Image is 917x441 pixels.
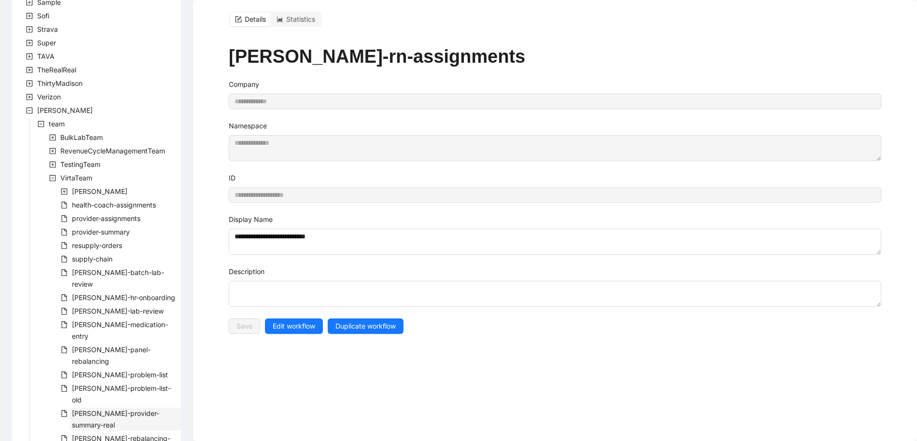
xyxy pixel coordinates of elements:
[72,268,164,288] span: [PERSON_NAME]-batch-lab-review
[72,371,168,379] span: [PERSON_NAME]-problem-list
[60,133,103,141] span: BulkLabTeam
[60,147,165,155] span: RevenueCycleManagementTeam
[70,369,170,381] span: virta-problem-list
[61,188,68,195] span: plus-square
[60,160,100,168] span: TestingTeam
[49,161,56,168] span: plus-square
[70,305,166,317] span: virta-lab-review
[37,106,93,114] span: [PERSON_NAME]
[26,53,33,60] span: plus-square
[70,213,142,224] span: provider-assignments
[26,94,33,100] span: plus-square
[236,321,252,331] span: Save
[61,385,68,392] span: file
[70,226,132,238] span: provider-summary
[328,318,403,334] button: Duplicate workflow
[35,51,56,62] span: TAVA
[235,16,242,23] span: form
[49,120,65,128] span: team
[72,384,171,404] span: [PERSON_NAME]-problem-list-old
[229,214,273,225] label: Display Name
[26,67,33,73] span: plus-square
[229,281,881,307] textarea: Description
[229,187,881,203] input: ID
[26,26,33,33] span: plus-square
[26,107,33,114] span: minus-square
[35,37,58,49] span: Super
[72,241,122,249] span: resupply-orders
[70,240,124,251] span: resupply-orders
[61,229,68,235] span: file
[72,293,175,302] span: [PERSON_NAME]-hr-onboarding
[72,307,164,315] span: [PERSON_NAME]-lab-review
[26,40,33,46] span: plus-square
[229,135,881,161] textarea: Namespace
[229,266,264,277] label: Description
[72,201,156,209] span: health-coach-assignments
[70,253,114,265] span: supply-chain
[60,174,92,182] span: VirtaTeam
[58,132,105,143] span: BulkLabTeam
[70,408,181,431] span: virta-provider-summary-real
[37,93,61,101] span: Verizon
[35,64,78,76] span: TheRealReal
[229,121,267,131] label: Namespace
[61,308,68,315] span: file
[61,202,68,208] span: file
[61,256,68,262] span: file
[61,346,68,353] span: file
[38,121,44,127] span: minus-square
[70,292,177,303] span: virta-hr-onboarding
[72,409,159,429] span: [PERSON_NAME]-provider-summary-real
[61,410,68,417] span: file
[35,105,95,116] span: Virta
[70,186,129,197] span: virta
[61,215,68,222] span: file
[47,118,67,130] span: team
[70,319,181,342] span: virta-medication-entry
[26,13,33,19] span: plus-square
[35,78,84,89] span: ThirtyMadison
[72,255,112,263] span: supply-chain
[277,16,283,23] span: area-chart
[72,228,130,236] span: provider-summary
[245,15,266,23] span: Details
[37,52,55,60] span: TAVA
[58,145,167,157] span: RevenueCycleManagementTeam
[49,148,56,154] span: plus-square
[35,24,60,35] span: Strava
[61,294,68,301] span: file
[335,321,396,331] span: Duplicate workflow
[58,159,102,170] span: TestingTeam
[37,79,83,87] span: ThirtyMadison
[229,318,260,334] button: Save
[61,321,68,328] span: file
[229,173,236,183] label: ID
[72,320,168,340] span: [PERSON_NAME]-medication-entry
[70,344,181,367] span: virta-panel-rebalancing
[35,10,51,22] span: Sofi
[229,45,881,68] h1: [PERSON_NAME]-rn-assignments
[35,91,63,103] span: Verizon
[265,318,323,334] button: Edit workflow
[49,134,56,141] span: plus-square
[26,80,33,87] span: plus-square
[70,199,158,211] span: health-coach-assignments
[72,214,140,222] span: provider-assignments
[58,172,94,184] span: VirtaTeam
[49,175,56,181] span: minus-square
[61,242,68,249] span: file
[273,321,315,331] span: Edit workflow
[70,267,181,290] span: virta-batch-lab-review
[229,229,881,255] textarea: Display Name
[70,383,181,406] span: virta-problem-list-old
[72,187,127,195] span: [PERSON_NAME]
[229,94,881,109] input: Company
[229,79,259,90] label: Company
[286,15,315,23] span: Statistics
[37,66,76,74] span: TheRealReal
[37,39,56,47] span: Super
[37,12,49,20] span: Sofi
[72,345,151,365] span: [PERSON_NAME]-panel-rebalancing
[61,372,68,378] span: file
